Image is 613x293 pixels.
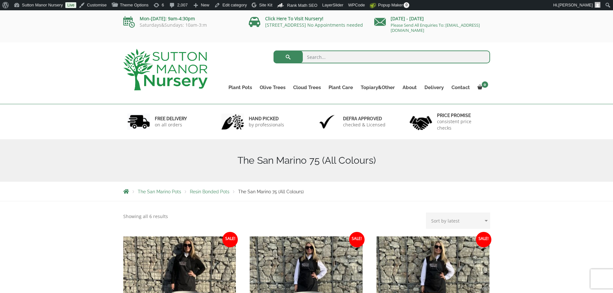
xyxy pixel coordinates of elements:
span: 0 [482,81,488,88]
h6: FREE DELIVERY [155,116,187,122]
span: 0 [404,2,409,8]
a: The San Marino Pots [138,189,181,194]
h1: The San Marino 75 (All Colours) [123,155,490,166]
a: Contact [448,83,474,92]
h6: hand picked [249,116,284,122]
p: by professionals [249,122,284,128]
a: Click Here To Visit Nursery! [265,15,323,22]
select: Shop order [426,213,490,229]
p: Mon-[DATE]: 9am-4:30pm [123,15,239,23]
a: Plant Pots [225,83,256,92]
span: Rank Math SEO [287,3,317,8]
h6: Price promise [437,113,486,118]
span: Sale! [476,232,491,247]
p: Saturdays&Sundays: 10am-3:m [123,23,239,28]
a: Please Send All Enquiries To: [EMAIL_ADDRESS][DOMAIN_NAME] [391,22,480,33]
p: consistent price checks [437,118,486,131]
p: on all orders [155,122,187,128]
a: Delivery [421,83,448,92]
a: Topiary&Other [357,83,399,92]
a: Live [65,2,76,8]
input: Search... [274,50,490,63]
img: logo [123,49,208,90]
img: 3.jpg [316,114,338,130]
p: checked & Licensed [343,122,385,128]
a: Plant Care [325,83,357,92]
span: The San Marino 75 (All Colours) [238,189,304,194]
h6: Defra approved [343,116,385,122]
span: Sale! [349,232,365,247]
img: 1.jpg [127,114,150,130]
span: Site Kit [259,3,272,7]
span: [PERSON_NAME] [558,3,593,7]
nav: Breadcrumbs [123,189,490,194]
img: 4.jpg [410,112,432,132]
img: 2.jpg [221,114,244,130]
p: [DATE] - [DATE] [374,15,490,23]
a: Resin Bonded Pots [190,189,229,194]
a: [STREET_ADDRESS] No Appointments needed [265,22,363,28]
a: About [399,83,421,92]
a: 0 [474,83,490,92]
p: Showing all 6 results [123,213,168,220]
span: Sale! [222,232,238,247]
a: Cloud Trees [289,83,325,92]
a: Olive Trees [256,83,289,92]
